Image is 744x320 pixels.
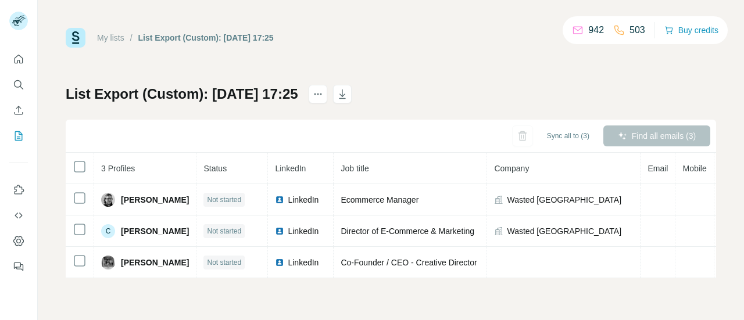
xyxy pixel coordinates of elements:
[101,193,115,207] img: Avatar
[207,257,241,268] span: Not started
[664,22,718,38] button: Buy credits
[207,226,241,236] span: Not started
[9,205,28,226] button: Use Surfe API
[588,23,604,37] p: 942
[101,164,135,173] span: 3 Profiles
[341,195,419,204] span: Ecommerce Manager
[9,100,28,121] button: Enrich CSV
[138,32,274,44] div: List Export (Custom): [DATE] 17:25
[9,179,28,200] button: Use Surfe on LinkedIn
[97,33,124,42] a: My lists
[101,224,115,238] div: C
[9,49,28,70] button: Quick start
[341,164,369,173] span: Job title
[275,164,306,173] span: LinkedIn
[66,85,298,103] h1: List Export (Custom): [DATE] 17:25
[539,127,598,145] button: Sync all to (3)
[207,195,241,205] span: Not started
[507,225,621,237] span: Wasted [GEOGRAPHIC_DATA]
[341,226,474,236] span: Director of E-Commerce & Marketing
[309,85,327,103] button: actions
[9,74,28,95] button: Search
[275,226,284,236] img: LinkedIn logo
[121,257,189,268] span: [PERSON_NAME]
[9,256,28,277] button: Feedback
[547,131,589,141] span: Sync all to (3)
[629,23,645,37] p: 503
[494,164,529,173] span: Company
[121,225,189,237] span: [PERSON_NAME]
[288,225,319,237] span: LinkedIn
[275,258,284,267] img: LinkedIn logo
[130,32,133,44] li: /
[121,194,189,206] span: [PERSON_NAME]
[101,256,115,269] img: Avatar
[288,194,319,206] span: LinkedIn
[9,125,28,146] button: My lists
[507,194,621,206] span: Wasted [GEOGRAPHIC_DATA]
[341,258,477,267] span: Co-Founder / CEO - Creative Director
[275,195,284,204] img: LinkedIn logo
[648,164,668,173] span: Email
[66,28,85,48] img: Surfe Logo
[288,257,319,268] span: LinkedIn
[203,164,227,173] span: Status
[682,164,706,173] span: Mobile
[9,231,28,251] button: Dashboard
